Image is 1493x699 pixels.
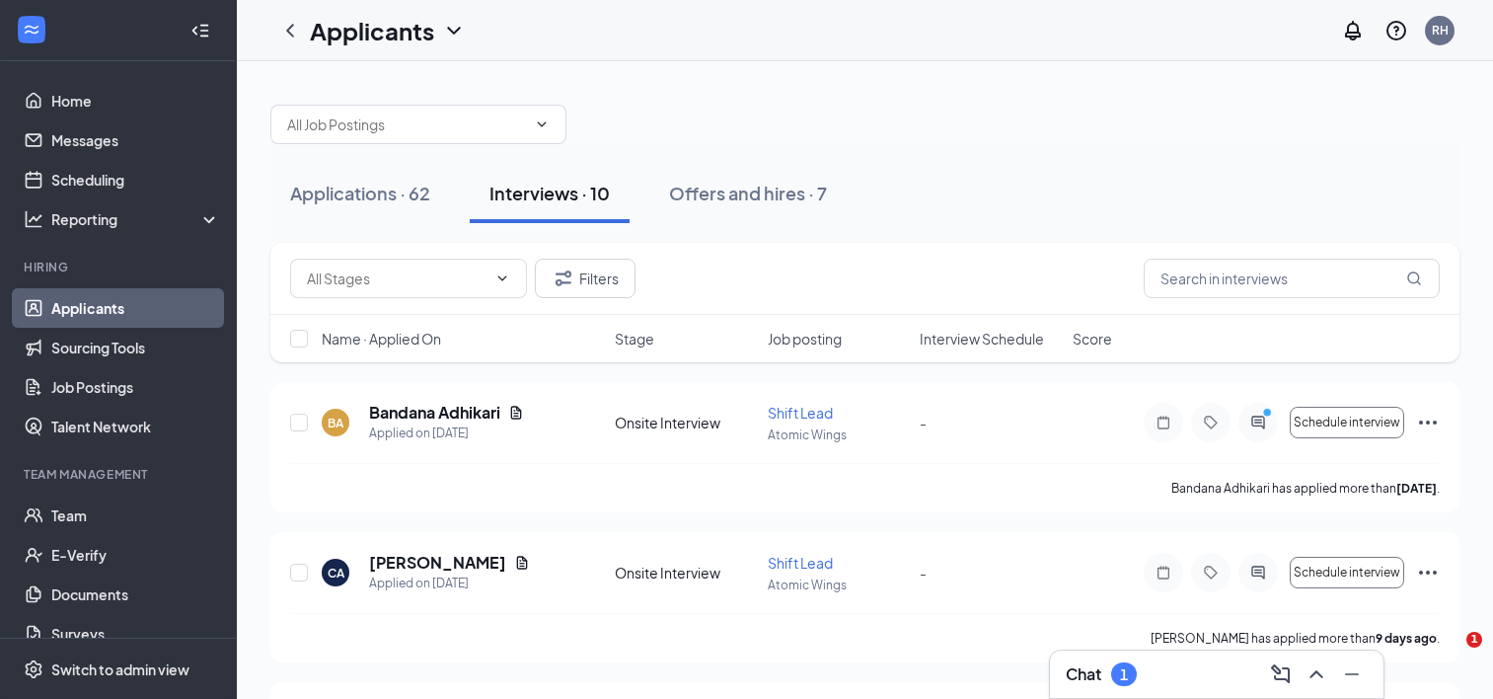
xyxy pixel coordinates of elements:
[1294,566,1400,580] span: Schedule interview
[1066,663,1101,685] h3: Chat
[51,407,220,446] a: Talent Network
[24,209,43,229] svg: Analysis
[1199,565,1223,581] svg: Tag
[51,496,220,535] a: Team
[1336,659,1368,690] button: Minimize
[1466,632,1482,648] span: 1
[1199,415,1223,430] svg: Tag
[615,413,756,432] div: Onsite Interview
[1258,407,1282,423] svg: PrimaryDot
[51,660,189,679] div: Switch to admin view
[1151,630,1440,647] p: [PERSON_NAME] has applied more than .
[489,181,610,205] div: Interviews · 10
[51,81,220,120] a: Home
[1290,407,1404,438] button: Schedule interview
[552,267,575,290] svg: Filter
[768,404,833,422] span: Shift Lead
[442,19,466,42] svg: ChevronDown
[1246,565,1270,581] svg: ActiveChat
[51,535,220,575] a: E-Verify
[24,660,43,679] svg: Settings
[534,116,550,132] svg: ChevronDown
[1265,659,1297,690] button: ComposeMessage
[307,268,486,289] input: All Stages
[1290,557,1404,588] button: Schedule interview
[768,427,909,443] p: Atomic Wings
[24,466,216,483] div: Team Management
[920,564,927,582] span: -
[1294,416,1400,429] span: Schedule interview
[51,288,220,328] a: Applicants
[290,181,430,205] div: Applications · 62
[1269,662,1293,686] svg: ComposeMessage
[1432,22,1449,39] div: RH
[920,329,1044,349] span: Interview Schedule
[1152,415,1175,430] svg: Note
[1301,659,1332,690] button: ChevronUp
[1171,480,1440,497] p: Bandana Adhikari has applied more than .
[24,259,216,275] div: Hiring
[328,415,343,431] div: BA
[328,565,344,582] div: CA
[1376,631,1437,646] b: 9 days ago
[494,271,510,286] svg: ChevronDown
[1073,329,1112,349] span: Score
[278,19,302,42] svg: ChevronLeft
[369,424,524,443] div: Applied on [DATE]
[669,181,827,205] div: Offers and hires · 7
[514,555,530,571] svg: Document
[920,414,927,431] span: -
[1340,662,1364,686] svg: Minimize
[51,575,220,614] a: Documents
[1120,666,1128,683] div: 1
[369,574,530,593] div: Applied on [DATE]
[1384,19,1408,42] svg: QuestionInfo
[1416,561,1440,584] svg: Ellipses
[51,328,220,367] a: Sourcing Tools
[1406,271,1422,286] svg: MagnifyingGlass
[1246,415,1270,430] svg: ActiveChat
[1416,411,1440,434] svg: Ellipses
[287,114,526,135] input: All Job Postings
[51,160,220,199] a: Scheduling
[535,259,635,298] button: Filter Filters
[1144,259,1440,298] input: Search in interviews
[1396,481,1437,496] b: [DATE]
[369,402,500,424] h5: Bandana Adhikari
[1426,632,1473,679] iframe: Intercom live chat
[508,405,524,421] svg: Document
[768,329,842,349] span: Job posting
[615,563,756,582] div: Onsite Interview
[322,329,441,349] span: Name · Applied On
[22,20,41,39] svg: WorkstreamLogo
[1152,565,1175,581] svg: Note
[1341,19,1365,42] svg: Notifications
[768,577,909,593] p: Atomic Wings
[615,329,654,349] span: Stage
[51,614,220,654] a: Surveys
[768,554,833,572] span: Shift Lead
[51,120,220,160] a: Messages
[1305,662,1328,686] svg: ChevronUp
[310,14,434,47] h1: Applicants
[51,209,221,229] div: Reporting
[190,21,210,40] svg: Collapse
[51,367,220,407] a: Job Postings
[369,552,506,574] h5: [PERSON_NAME]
